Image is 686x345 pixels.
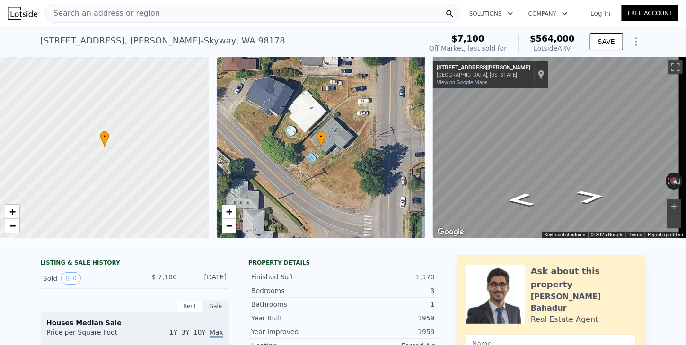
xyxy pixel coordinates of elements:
span: + [9,206,16,217]
span: + [226,206,232,217]
span: © 2025 Google [591,232,623,237]
span: $564,000 [530,34,575,43]
div: • [100,131,109,147]
a: Zoom in [5,205,19,219]
div: Rent [176,300,203,312]
div: Off Market, last sold for [429,43,507,53]
div: Price per Square Foot [46,328,135,343]
div: 1,170 [343,272,435,282]
div: Sale [203,300,229,312]
span: • [317,132,326,141]
span: $ 7,100 [152,273,177,281]
button: Reset the view [665,173,683,189]
button: Solutions [462,5,521,22]
span: − [9,220,16,232]
span: Max [210,328,223,338]
div: [STREET_ADDRESS] , [PERSON_NAME]-Skyway , WA 98178 [40,34,285,47]
a: Log In [579,9,622,18]
div: Lotside ARV [530,43,575,53]
a: Report a problem [648,232,683,237]
button: Show Options [627,32,646,51]
path: Go Southeast, S Langston Rd [566,187,617,207]
div: [GEOGRAPHIC_DATA], [US_STATE] [437,72,530,78]
div: 1959 [343,327,435,336]
div: Year Built [251,313,343,323]
div: [PERSON_NAME] Bahadur [531,291,636,314]
button: Rotate counterclockwise [666,172,671,190]
a: Zoom in [222,205,236,219]
div: Street View [433,57,686,238]
div: Sold [43,272,127,285]
button: Zoom in [667,199,681,214]
button: Zoom out [667,214,681,228]
a: Terms [629,232,642,237]
span: $7,100 [451,34,484,43]
div: [DATE] [185,272,227,285]
div: 1959 [343,313,435,323]
span: 3Y [181,328,189,336]
span: Search an address or region [46,8,160,19]
a: Free Account [622,5,678,21]
img: Lotside [8,7,37,20]
div: Finished Sqft [251,272,343,282]
div: Bathrooms [251,300,343,309]
span: 10Y [193,328,206,336]
div: Map [433,57,686,238]
div: Property details [248,259,438,267]
button: SAVE [590,33,623,50]
div: Real Estate Agent [531,314,598,325]
div: Bedrooms [251,286,343,295]
div: Year Improved [251,327,343,336]
a: Show location on map [538,69,545,80]
button: Rotate clockwise [678,172,683,190]
a: Zoom out [222,219,236,233]
button: Company [521,5,575,22]
a: Zoom out [5,219,19,233]
div: [STREET_ADDRESS][PERSON_NAME] [437,64,530,72]
div: • [317,131,326,147]
div: 3 [343,286,435,295]
div: 1 [343,300,435,309]
button: Keyboard shortcuts [545,232,585,238]
span: − [226,220,232,232]
span: • [100,132,109,141]
button: Toggle fullscreen view [668,60,683,74]
div: Ask about this property [531,265,636,291]
a: View on Google Maps [437,79,488,86]
button: View historical data [61,272,81,285]
a: Open this area in Google Maps (opens a new window) [435,226,466,238]
span: 1Y [169,328,177,336]
img: Google [435,226,466,238]
div: LISTING & SALE HISTORY [40,259,229,268]
div: Houses Median Sale [46,318,223,328]
path: Go Northwest, S Langston Rd [496,190,545,209]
